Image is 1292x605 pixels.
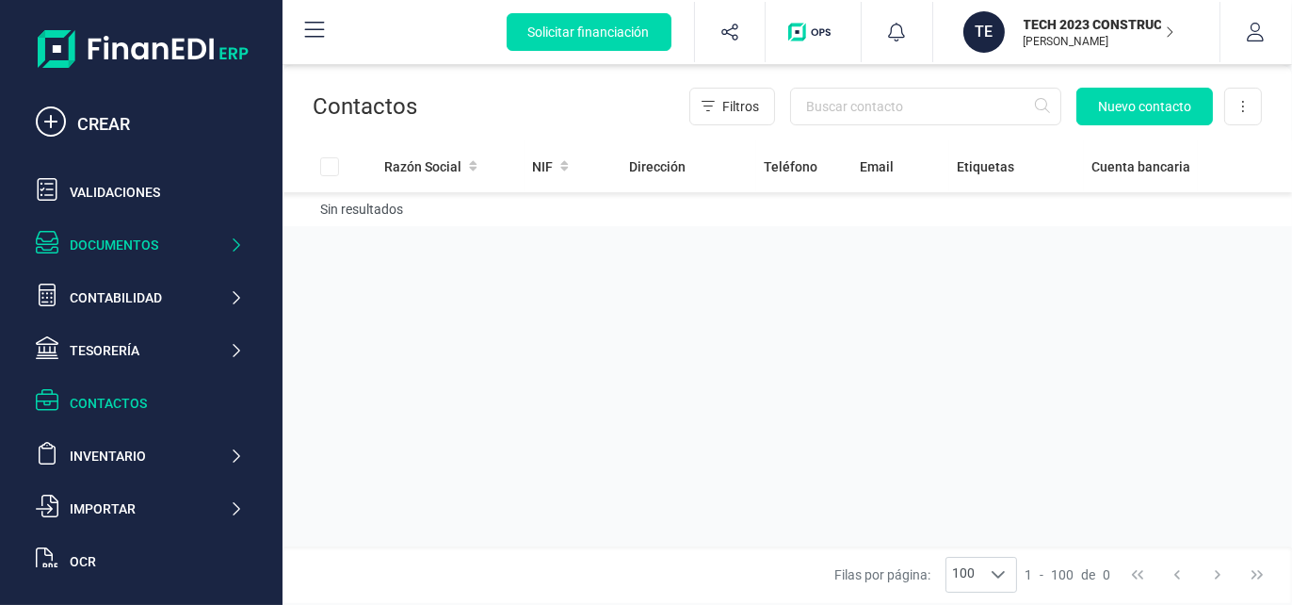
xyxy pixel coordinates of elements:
[70,288,229,307] div: Contabilidad
[70,183,243,202] div: Validaciones
[629,157,686,176] span: Dirección
[70,236,229,254] div: Documentos
[956,2,1197,62] button: TETECH 2023 CONSTRUCCIONES SL[PERSON_NAME]
[834,557,1017,593] div: Filas por página:
[77,111,243,138] div: CREAR
[532,157,553,176] span: NIF
[1024,15,1174,34] p: TECH 2023 CONSTRUCCIONES SL
[70,447,229,466] div: Inventario
[1081,565,1095,584] span: de
[777,2,849,62] button: Logo de OPS
[70,394,243,413] div: Contactos
[689,88,775,125] button: Filtros
[384,157,461,176] span: Razón Social
[1076,88,1213,125] button: Nuevo contacto
[1239,557,1275,593] button: Last Page
[946,558,980,592] span: 100
[722,97,759,116] span: Filtros
[1024,34,1174,49] p: [PERSON_NAME]
[283,192,1292,226] td: Sin resultados
[1120,557,1155,593] button: First Page
[38,30,249,68] img: Logo Finanedi
[963,11,1005,53] div: TE
[70,552,243,571] div: OCR
[1025,565,1110,584] div: -
[860,157,894,176] span: Email
[1159,557,1195,593] button: Previous Page
[507,13,671,51] button: Solicitar financiación
[70,341,229,360] div: Tesorería
[1200,557,1235,593] button: Next Page
[1098,97,1191,116] span: Nuevo contacto
[957,157,1014,176] span: Etiquetas
[790,88,1061,125] input: Buscar contacto
[70,499,229,518] div: Importar
[1025,565,1032,584] span: 1
[528,23,650,41] span: Solicitar financiación
[764,157,817,176] span: Teléfono
[1103,565,1110,584] span: 0
[1091,157,1190,176] span: Cuenta bancaria
[1051,565,1074,584] span: 100
[788,23,838,41] img: Logo de OPS
[313,91,417,122] p: Contactos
